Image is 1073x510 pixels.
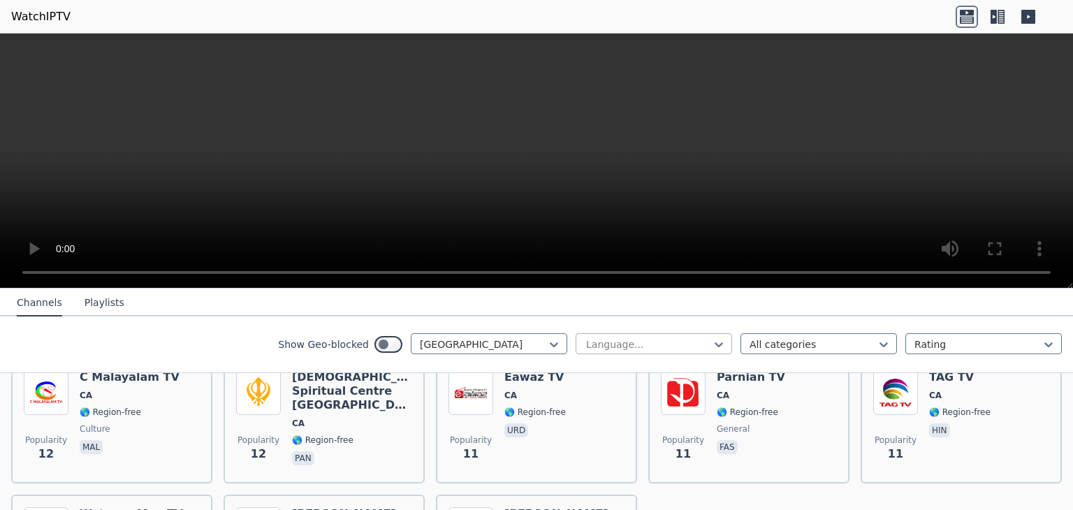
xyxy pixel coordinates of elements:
span: CA [929,390,942,401]
span: 🌎 Region-free [80,407,141,418]
span: Popularity [450,435,492,446]
h6: Parnian TV [717,370,785,384]
h6: [DEMOGRAPHIC_DATA] Spiritual Centre [GEOGRAPHIC_DATA] [292,370,412,412]
span: 11 [676,446,691,462]
img: Eawaz TV [448,370,493,415]
img: C Malayalam TV [24,370,68,415]
p: fas [717,440,738,454]
label: Show Geo-blocked [278,337,369,351]
h6: TAG TV [929,370,991,384]
span: 11 [463,446,479,462]
button: Channels [17,290,62,316]
img: Parnian TV [661,370,706,415]
img: TAG TV [873,370,918,415]
span: 12 [38,446,54,462]
span: CA [504,390,517,401]
span: 🌎 Region-free [717,407,778,418]
h6: Eawaz TV [504,370,566,384]
span: general [717,423,750,435]
span: CA [292,418,305,429]
p: hin [929,423,950,437]
span: 12 [251,446,266,462]
span: 🌎 Region-free [929,407,991,418]
span: Popularity [238,435,279,446]
p: mal [80,440,103,454]
a: WatchIPTV [11,8,71,25]
span: 🌎 Region-free [292,435,353,446]
span: CA [80,390,92,401]
span: Popularity [875,435,917,446]
p: pan [292,451,314,465]
button: Playlists [85,290,124,316]
img: Sikh Spiritual Centre Rexdale [236,370,281,415]
span: 11 [888,446,903,462]
span: Popularity [662,435,704,446]
span: culture [80,423,110,435]
h6: C Malayalam TV [80,370,180,384]
span: 🌎 Region-free [504,407,566,418]
span: CA [717,390,729,401]
span: Popularity [25,435,67,446]
p: urd [504,423,528,437]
